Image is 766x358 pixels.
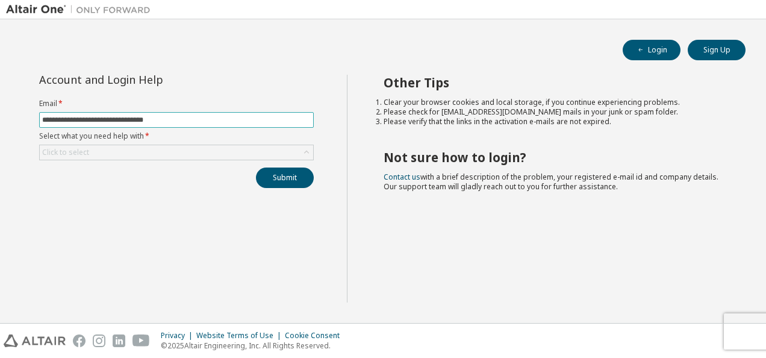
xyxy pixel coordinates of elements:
[6,4,157,16] img: Altair One
[40,145,313,160] div: Click to select
[42,148,89,157] div: Click to select
[132,334,150,347] img: youtube.svg
[161,331,196,341] div: Privacy
[4,334,66,347] img: altair_logo.svg
[39,131,314,141] label: Select what you need help with
[161,341,347,351] p: © 2025 Altair Engineering, Inc. All Rights Reserved.
[73,334,86,347] img: facebook.svg
[285,331,347,341] div: Cookie Consent
[196,331,285,341] div: Website Terms of Use
[688,40,746,60] button: Sign Up
[39,99,314,108] label: Email
[384,149,724,165] h2: Not sure how to login?
[113,334,125,347] img: linkedin.svg
[384,75,724,90] h2: Other Tips
[384,117,724,127] li: Please verify that the links in the activation e-mails are not expired.
[384,172,718,192] span: with a brief description of the problem, your registered e-mail id and company details. Our suppo...
[256,168,314,188] button: Submit
[384,172,420,182] a: Contact us
[39,75,259,84] div: Account and Login Help
[93,334,105,347] img: instagram.svg
[384,98,724,107] li: Clear your browser cookies and local storage, if you continue experiencing problems.
[384,107,724,117] li: Please check for [EMAIL_ADDRESS][DOMAIN_NAME] mails in your junk or spam folder.
[623,40,680,60] button: Login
